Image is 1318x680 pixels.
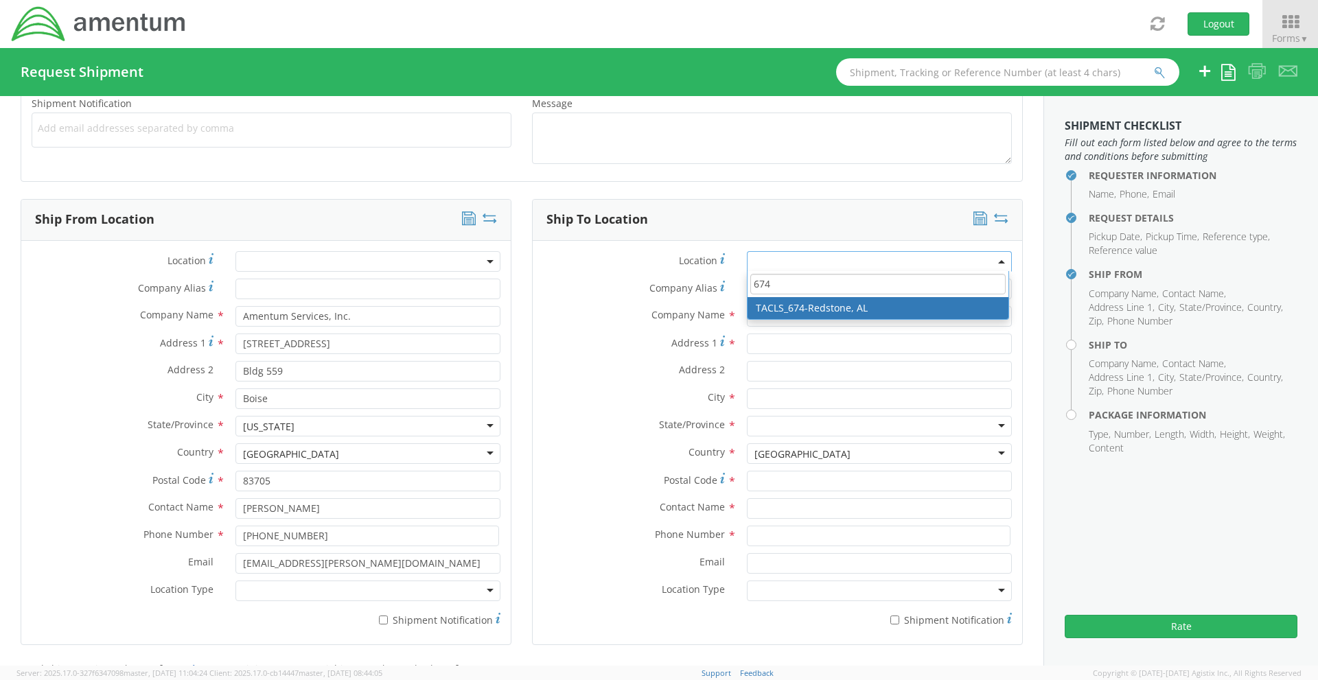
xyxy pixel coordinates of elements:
[708,390,725,403] span: City
[1089,244,1157,257] li: Reference value
[243,447,339,461] div: [GEOGRAPHIC_DATA]
[1300,33,1308,45] span: ▼
[1089,427,1111,441] li: Type
[461,662,492,677] span: 0 USD
[1190,427,1216,441] li: Width
[358,662,364,677] span: 0
[21,65,143,80] h4: Request Shipment
[649,281,717,294] span: Company Alias
[662,583,725,596] span: Location Type
[532,97,573,110] span: Message
[700,555,725,568] span: Email
[655,528,725,541] span: Phone Number
[16,668,207,678] span: Server: 2025.17.0-327f6347098
[143,528,213,541] span: Phone Number
[747,611,1012,627] label: Shipment Notification
[1089,441,1124,455] li: Content
[32,97,132,110] span: Shipment Notification
[679,363,725,376] span: Address 2
[1089,357,1159,371] li: Company Name
[1089,187,1116,201] li: Name
[1220,427,1250,441] li: Height
[10,5,187,43] img: dyn-intl-logo-049831509241104b2a82.png
[1188,12,1249,36] button: Logout
[659,418,725,431] span: State/Province
[243,420,294,434] div: [US_STATE]
[196,390,213,403] span: City
[1107,384,1172,398] li: Phone Number
[1065,615,1297,638] button: Rate
[1162,287,1226,301] li: Contact Name
[1114,427,1151,441] li: Number
[209,668,382,678] span: Client: 2025.17.0-cb14447
[1089,384,1104,398] li: Zip
[1089,314,1104,328] li: Zip
[671,336,717,349] span: Address 1
[1179,371,1244,384] li: State/Province
[140,308,213,321] span: Company Name
[1093,668,1302,679] span: Copyright © [DATE]-[DATE] Agistix Inc., All Rights Reserved
[1146,230,1199,244] li: Pickup Time
[299,668,382,678] span: master, [DATE] 08:44:05
[235,611,500,627] label: Shipment Notification
[1107,314,1172,328] li: Phone Number
[1065,136,1297,163] span: Fill out each form listed below and agree to the terms and conditions before submitting
[1089,230,1142,244] li: Pickup Date
[167,363,213,376] span: Address 2
[664,473,717,486] span: Postal Code
[1155,427,1186,441] li: Length
[546,213,648,226] h3: Ship To Location
[1120,187,1149,201] li: Phone
[160,336,206,349] span: Address 1
[177,445,213,458] span: Country
[150,583,213,596] span: Location Type
[379,615,388,624] input: Shipment Notification
[165,662,217,677] span: 1 package
[1089,287,1159,301] li: Company Name
[1089,410,1297,420] h4: Package Information
[1179,301,1244,314] li: State/Province
[660,500,725,513] span: Contact Name
[1089,170,1297,180] h4: Requester Information
[38,121,505,135] span: Add email addresses separated by comma
[1158,371,1176,384] li: City
[35,213,154,226] h3: Ship From Location
[1162,357,1226,371] li: Contact Name
[1253,427,1285,441] li: Weight
[1158,301,1176,314] li: City
[1065,120,1297,132] h3: Shipment Checklist
[1153,187,1175,201] li: Email
[167,254,206,267] span: Location
[124,668,207,678] span: master, [DATE] 11:04:24
[148,500,213,513] span: Contact Name
[748,297,1008,319] li: TACLS_674-Redstone, AL
[1247,301,1283,314] li: Country
[1089,301,1155,314] li: Address Line 1
[754,447,851,461] div: [GEOGRAPHIC_DATA]
[273,662,309,677] span: 0 piece
[148,418,213,431] span: State/Province
[740,668,774,678] a: Feedback
[138,281,206,294] span: Company Alias
[679,254,717,267] span: Location
[1089,340,1297,350] h4: Ship To
[1247,371,1283,384] li: Country
[1089,213,1297,223] h4: Request Details
[651,308,725,321] span: Company Name
[1089,269,1297,279] h4: Ship From
[890,615,899,624] input: Shipment Notification
[702,668,731,678] a: Support
[836,58,1179,86] input: Shipment, Tracking or Reference Number (at least 4 chars)
[152,473,206,486] span: Postal Code
[1203,230,1270,244] li: Reference type
[1272,32,1308,45] span: Forms
[188,555,213,568] span: Email
[689,445,725,458] span: Country
[1089,371,1155,384] li: Address Line 1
